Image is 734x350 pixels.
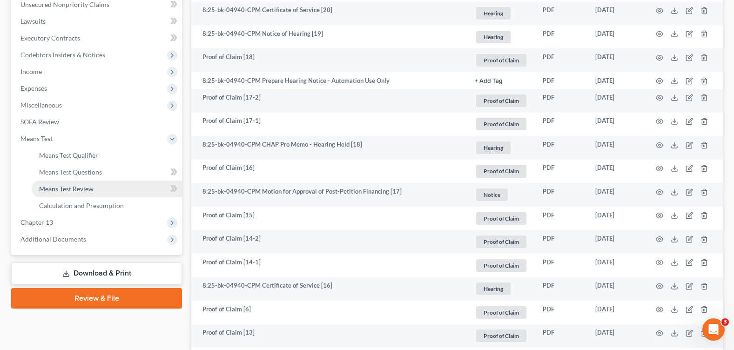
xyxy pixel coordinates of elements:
[535,301,588,324] td: PDF
[721,318,729,326] span: 3
[588,277,645,301] td: [DATE]
[191,72,467,89] td: 8:25-bk-04940-CPM Prepare Hearing Notice - Automation Use Only
[588,230,645,254] td: [DATE]
[476,141,511,154] span: Hearing
[535,324,588,348] td: PDF
[475,305,528,320] a: Proof of Claim
[475,53,528,68] a: Proof of Claim
[20,0,109,8] span: Unsecured Nonpriority Claims
[191,89,467,113] td: Proof of Claim [17-2]
[475,76,528,85] a: + Add Tag
[476,330,526,342] span: Proof of Claim
[588,89,645,113] td: [DATE]
[11,288,182,309] a: Review & File
[476,118,526,130] span: Proof of Claim
[476,259,526,272] span: Proof of Claim
[191,254,467,277] td: Proof of Claim [14-1]
[588,160,645,183] td: [DATE]
[475,234,528,249] a: Proof of Claim
[13,114,182,130] a: SOFA Review
[32,147,182,164] a: Means Test Qualifier
[475,328,528,343] a: Proof of Claim
[588,113,645,136] td: [DATE]
[191,277,467,301] td: 8:25-bk-04940-CPM Certificate of Service [16]
[476,31,511,43] span: Hearing
[588,48,645,72] td: [DATE]
[535,207,588,230] td: PDF
[191,1,467,25] td: 8:25-bk-04940-CPM Certificate of Service [20]
[32,197,182,214] a: Calculation and Presumption
[588,136,645,160] td: [DATE]
[20,84,47,92] span: Expenses
[476,54,526,67] span: Proof of Claim
[588,207,645,230] td: [DATE]
[476,94,526,107] span: Proof of Claim
[535,89,588,113] td: PDF
[191,207,467,230] td: Proof of Claim [15]
[191,324,467,348] td: Proof of Claim [13]
[476,283,511,295] span: Hearing
[476,306,526,319] span: Proof of Claim
[535,183,588,207] td: PDF
[535,136,588,160] td: PDF
[39,202,124,209] span: Calculation and Presumption
[535,25,588,49] td: PDF
[13,13,182,30] a: Lawsuits
[535,230,588,254] td: PDF
[475,140,528,155] a: Hearing
[20,135,53,142] span: Means Test
[475,93,528,108] a: Proof of Claim
[20,235,86,243] span: Additional Documents
[588,72,645,89] td: [DATE]
[475,29,528,45] a: Hearing
[588,1,645,25] td: [DATE]
[535,160,588,183] td: PDF
[191,230,467,254] td: Proof of Claim [14-2]
[20,118,59,126] span: SOFA Review
[191,301,467,324] td: Proof of Claim [6]
[475,187,528,202] a: Notice
[588,324,645,348] td: [DATE]
[535,277,588,301] td: PDF
[588,254,645,277] td: [DATE]
[475,78,503,84] button: + Add Tag
[20,17,46,25] span: Lawsuits
[20,51,105,59] span: Codebtors Insiders & Notices
[32,181,182,197] a: Means Test Review
[191,183,467,207] td: 8:25-bk-04940-CPM Motion for Approval of Post-Petition Financing [17]
[475,258,528,273] a: Proof of Claim
[476,165,526,177] span: Proof of Claim
[20,67,42,75] span: Income
[476,212,526,225] span: Proof of Claim
[20,101,62,109] span: Miscellaneous
[535,48,588,72] td: PDF
[191,136,467,160] td: 8:25-bk-04940-CPM CHAP Pro Memo - Hearing Held [18]
[588,25,645,49] td: [DATE]
[475,6,528,21] a: Hearing
[20,34,80,42] span: Executory Contracts
[32,164,182,181] a: Means Test Questions
[39,151,98,159] span: Means Test Qualifier
[476,188,508,201] span: Notice
[535,72,588,89] td: PDF
[702,318,725,341] iframe: Intercom live chat
[191,113,467,136] td: Proof of Claim [17-1]
[191,25,467,49] td: 8:25-bk-04940-CPM Notice of Hearing [19]
[588,301,645,324] td: [DATE]
[475,116,528,132] a: Proof of Claim
[191,48,467,72] td: Proof of Claim [18]
[535,254,588,277] td: PDF
[475,211,528,226] a: Proof of Claim
[475,163,528,179] a: Proof of Claim
[535,1,588,25] td: PDF
[39,168,102,176] span: Means Test Questions
[13,30,182,47] a: Executory Contracts
[11,262,182,284] a: Download & Print
[20,218,53,226] span: Chapter 13
[476,236,526,248] span: Proof of Claim
[588,183,645,207] td: [DATE]
[476,7,511,20] span: Hearing
[39,185,94,193] span: Means Test Review
[535,113,588,136] td: PDF
[191,160,467,183] td: Proof of Claim [16]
